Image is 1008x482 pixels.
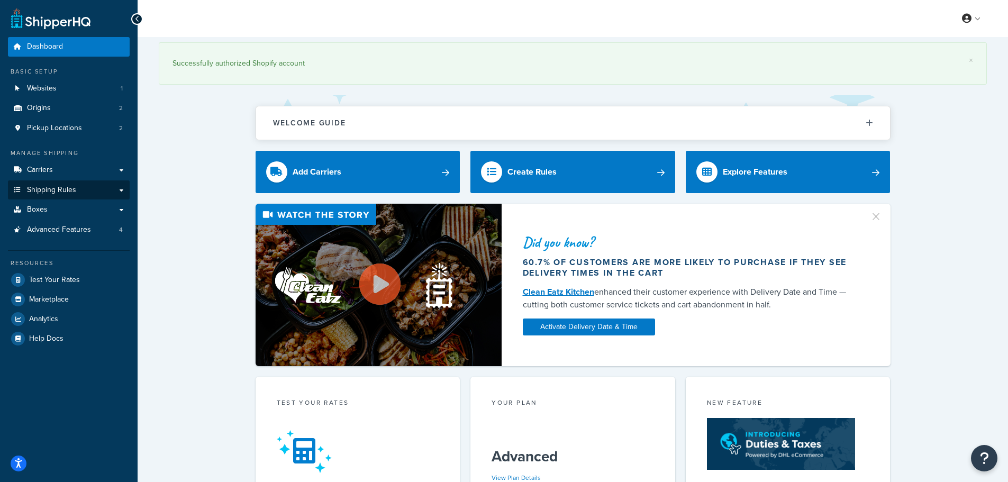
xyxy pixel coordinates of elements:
button: Open Resource Center [971,445,997,471]
span: Websites [27,84,57,93]
span: 1 [121,84,123,93]
span: 4 [119,225,123,234]
div: Successfully authorized Shopify account [172,56,973,71]
a: Explore Features [686,151,891,193]
a: Analytics [8,310,130,329]
a: Help Docs [8,329,130,348]
span: Dashboard [27,42,63,51]
div: enhanced their customer experience with Delivery Date and Time — cutting both customer service ti... [523,286,857,311]
a: Test Your Rates [8,270,130,289]
span: Origins [27,104,51,113]
li: Origins [8,98,130,118]
div: Test your rates [277,398,439,410]
span: Marketplace [29,295,69,304]
button: Welcome Guide [256,106,890,140]
a: Marketplace [8,290,130,309]
a: Clean Eatz Kitchen [523,286,594,298]
li: Pickup Locations [8,119,130,138]
a: Activate Delivery Date & Time [523,319,655,335]
span: Pickup Locations [27,124,82,133]
div: Explore Features [723,165,787,179]
li: Advanced Features [8,220,130,240]
span: Advanced Features [27,225,91,234]
img: Video thumbnail [256,204,502,366]
div: Resources [8,259,130,268]
div: Did you know? [523,235,857,250]
h2: Welcome Guide [273,119,346,127]
a: Boxes [8,200,130,220]
a: Origins2 [8,98,130,118]
span: Boxes [27,205,48,214]
div: Your Plan [492,398,654,410]
a: Dashboard [8,37,130,57]
span: 2 [119,124,123,133]
h5: Advanced [492,448,654,465]
a: Shipping Rules [8,180,130,200]
div: 60.7% of customers are more likely to purchase if they see delivery times in the cart [523,257,857,278]
span: Shipping Rules [27,186,76,195]
span: Test Your Rates [29,276,80,285]
a: Create Rules [470,151,675,193]
a: Websites1 [8,79,130,98]
div: Basic Setup [8,67,130,76]
span: Carriers [27,166,53,175]
a: Pickup Locations2 [8,119,130,138]
div: Add Carriers [293,165,341,179]
a: Advanced Features4 [8,220,130,240]
li: Websites [8,79,130,98]
span: Help Docs [29,334,63,343]
a: Add Carriers [256,151,460,193]
div: Create Rules [507,165,557,179]
div: Manage Shipping [8,149,130,158]
span: Analytics [29,315,58,324]
a: × [969,56,973,65]
div: New Feature [707,398,869,410]
a: Carriers [8,160,130,180]
span: 2 [119,104,123,113]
